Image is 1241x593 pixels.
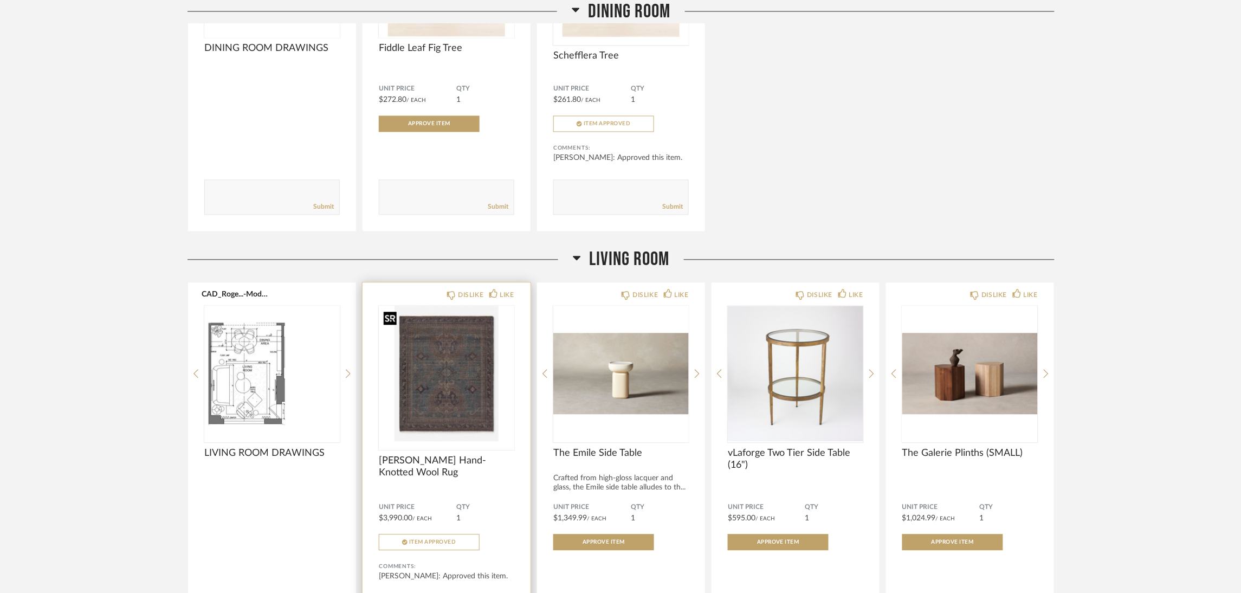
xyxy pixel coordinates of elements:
div: DISLIKE [632,290,658,301]
span: Item Approved [584,121,631,127]
span: 1 [456,515,461,523]
span: / Each [406,98,426,104]
span: QTY [456,504,514,512]
button: Approve Item [379,116,480,132]
img: undefined [553,306,689,442]
div: LIKE [500,290,514,301]
div: DISLIKE [807,290,832,301]
div: Crafted from high-gloss lacquer and glass, the Emile side table alludes to th... [553,474,689,493]
span: DINING ROOM DRAWINGS [204,43,340,55]
span: QTY [631,504,689,512]
button: Item Approved [379,534,480,551]
span: Unit Price [902,504,980,512]
span: $261.80 [553,96,581,104]
img: undefined [902,306,1038,442]
button: Item Approved [553,116,654,132]
a: Submit [662,203,683,212]
span: QTY [631,85,689,94]
div: LIKE [675,290,689,301]
span: $272.80 [379,96,406,104]
span: Fiddle Leaf Fig Tree [379,43,514,55]
span: / Each [755,517,775,522]
span: Approve Item [932,540,974,545]
button: Approve Item [553,534,654,551]
div: LIKE [1024,290,1038,301]
div: [PERSON_NAME]: Approved this item. [379,571,514,582]
span: Approve Item [408,121,450,127]
img: undefined [204,306,340,442]
span: / Each [412,517,432,522]
span: Unit Price [553,85,631,94]
span: Unit Price [379,85,456,94]
span: / Each [936,517,955,522]
span: $595.00 [728,515,755,523]
span: Item Approved [409,540,456,545]
span: 1 [456,96,461,104]
span: Unit Price [379,504,456,512]
div: [PERSON_NAME]: Approved this item. [553,153,689,164]
span: The Galerie Plinths (SMALL) [902,448,1038,460]
span: Schefflera Tree [553,50,689,62]
span: QTY [805,504,863,512]
span: Approve Item [583,540,625,545]
span: 1 [980,515,984,523]
span: Unit Price [728,504,805,512]
span: The Emile Side Table [553,448,689,460]
span: Unit Price [553,504,631,512]
div: DISLIKE [981,290,1007,301]
span: 1 [631,515,635,523]
span: / Each [581,98,600,104]
a: Submit [488,203,508,212]
div: 0 [379,306,514,442]
span: 1 [631,96,635,104]
button: Approve Item [728,534,829,551]
button: Approve Item [902,534,1003,551]
span: $3,990.00 [379,515,412,523]
span: Living Room [589,248,669,272]
div: Comments: [379,562,514,572]
span: vLaforge Two Tier Side Table (16") [728,448,863,472]
button: CAD_Roge...-Model-1.pdf [202,290,269,299]
div: LIKE [849,290,863,301]
span: QTY [980,504,1038,512]
span: 1 [805,515,810,523]
div: Comments: [553,143,689,154]
span: $1,349.99 [553,515,587,523]
span: [PERSON_NAME] Hand-Knotted Wool Rug [379,455,514,479]
span: QTY [456,85,514,94]
a: Submit [313,203,334,212]
div: DISLIKE [458,290,483,301]
span: $1,024.99 [902,515,936,523]
span: LIVING ROOM DRAWINGS [204,448,340,460]
img: undefined [379,306,514,442]
img: undefined [728,306,863,442]
span: / Each [587,517,606,522]
span: Approve Item [757,540,799,545]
